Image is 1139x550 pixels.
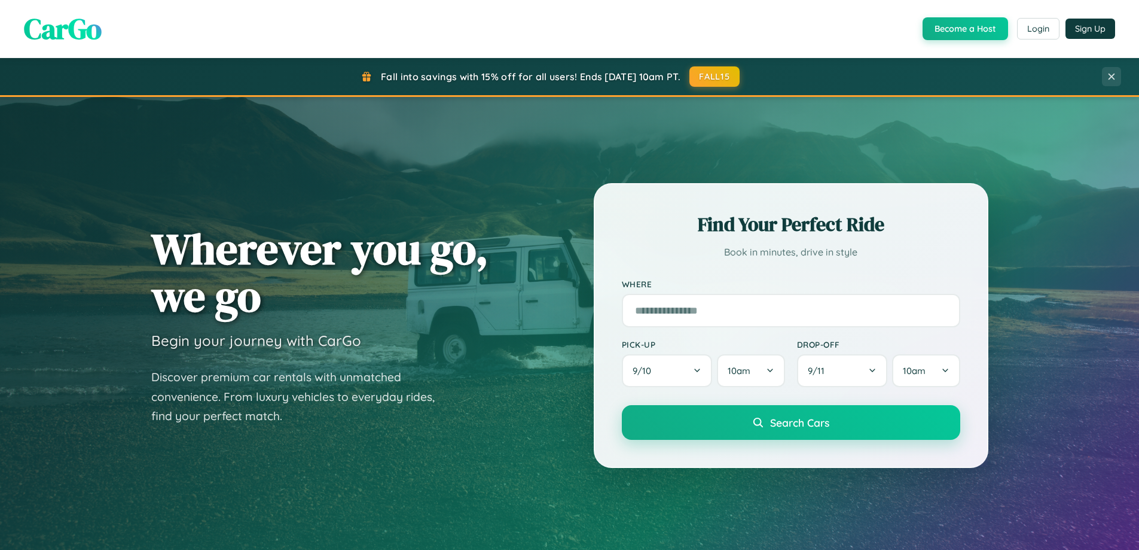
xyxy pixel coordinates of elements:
[622,339,785,350] label: Pick-up
[892,354,960,387] button: 10am
[622,211,960,238] h2: Find Your Perfect Ride
[381,71,680,83] span: Fall into savings with 15% off for all users! Ends [DATE] 10am PT.
[622,354,713,387] button: 9/10
[24,9,102,48] span: CarGo
[633,365,657,376] span: 9 / 10
[923,17,1008,40] button: Become a Host
[151,225,488,320] h1: Wherever you go, we go
[717,354,784,387] button: 10am
[622,244,960,261] p: Book in minutes, drive in style
[1065,19,1115,39] button: Sign Up
[797,354,888,387] button: 9/11
[797,339,960,350] label: Drop-off
[151,332,361,350] h3: Begin your journey with CarGo
[1017,18,1059,39] button: Login
[622,405,960,440] button: Search Cars
[689,66,740,87] button: FALL15
[728,365,750,376] span: 10am
[903,365,926,376] span: 10am
[622,279,960,289] label: Where
[808,365,830,376] span: 9 / 11
[151,367,450,426] p: Discover premium car rentals with unmatched convenience. From luxury vehicles to everyday rides, ...
[770,416,829,429] span: Search Cars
